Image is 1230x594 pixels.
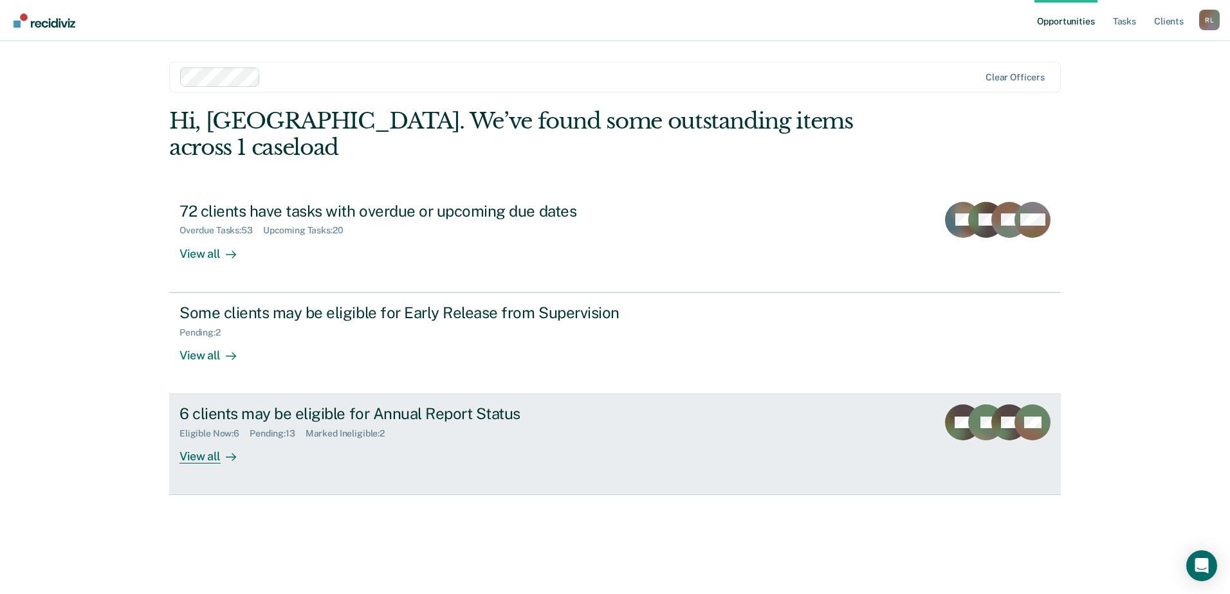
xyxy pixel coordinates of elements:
[179,327,231,338] div: Pending : 2
[14,14,75,28] img: Recidiviz
[169,108,883,161] div: Hi, [GEOGRAPHIC_DATA]. We’ve found some outstanding items across 1 caseload
[179,202,631,221] div: 72 clients have tasks with overdue or upcoming due dates
[306,428,395,439] div: Marked Ineligible : 2
[179,225,263,236] div: Overdue Tasks : 53
[179,439,252,464] div: View all
[1199,10,1220,30] button: Profile dropdown button
[179,303,631,322] div: Some clients may be eligible for Early Release from Supervision
[179,236,252,261] div: View all
[179,428,250,439] div: Eligible Now : 6
[169,292,1061,394] a: Some clients may be eligible for Early Release from SupervisionPending:2View all
[250,428,306,439] div: Pending : 13
[179,337,252,363] div: View all
[1186,550,1217,581] div: Open Intercom Messenger
[986,72,1045,83] div: Clear officers
[169,192,1061,292] a: 72 clients have tasks with overdue or upcoming due datesOverdue Tasks:53Upcoming Tasks:20View all
[263,225,354,236] div: Upcoming Tasks : 20
[169,394,1061,495] a: 6 clients may be eligible for Annual Report StatusEligible Now:6Pending:13Marked Ineligible:2View...
[1199,10,1220,30] div: R L
[179,404,631,423] div: 6 clients may be eligible for Annual Report Status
